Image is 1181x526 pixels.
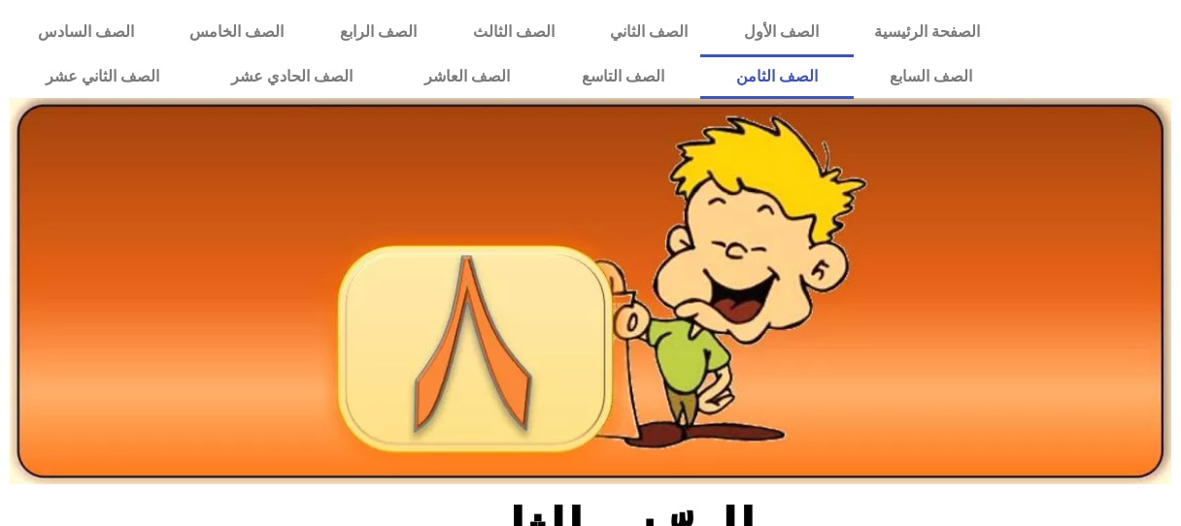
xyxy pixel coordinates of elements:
a: الصف الثالث [445,10,583,54]
a: الصف السادس [10,10,162,54]
a: الصف التاسع [546,54,700,99]
a: الصف السابع [854,54,1008,99]
a: الصف العاشر [388,54,546,99]
a: الصف الرابع [312,10,445,54]
a: الصف الثامن [700,54,854,99]
a: الصف الخامس [162,10,313,54]
a: الصف الحادي عشر [195,54,388,99]
a: الصف الثاني [582,10,716,54]
a: الصف الثاني عشر [10,54,195,99]
a: الصفحة الرئيسية [847,10,1009,54]
a: الصف الأول [716,10,847,54]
